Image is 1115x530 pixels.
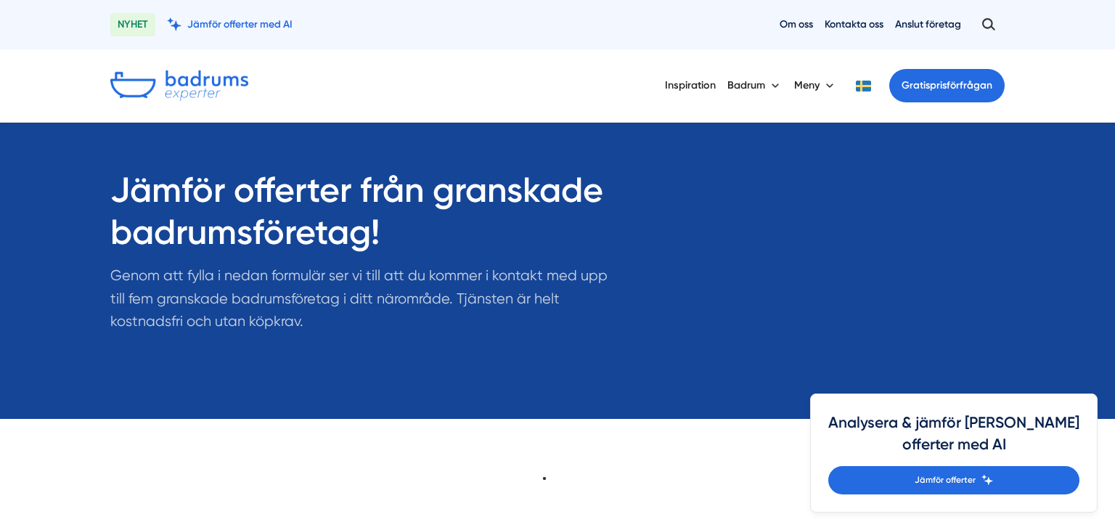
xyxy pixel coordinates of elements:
[780,17,813,31] a: Om oss
[828,466,1079,494] a: Jämför offerter
[828,412,1079,466] h4: Analysera & jämför [PERSON_NAME] offerter med AI
[889,69,1005,102] a: Gratisprisförfrågan
[902,79,930,91] span: Gratis
[110,169,623,264] h1: Jämför offerter från granskade badrumsföretag!
[110,70,248,101] img: Badrumsexperter.se logotyp
[187,17,293,31] span: Jämför offerter med AI
[895,17,961,31] a: Anslut företag
[915,473,976,487] span: Jämför offerter
[825,17,883,31] a: Kontakta oss
[665,67,716,104] a: Inspiration
[110,264,623,340] p: Genom att fylla i nedan formulär ser vi till att du kommer i kontakt med upp till fem granskade b...
[110,13,155,36] span: NYHET
[727,67,783,105] button: Badrum
[794,67,837,105] button: Meny
[167,17,293,31] a: Jämför offerter med AI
